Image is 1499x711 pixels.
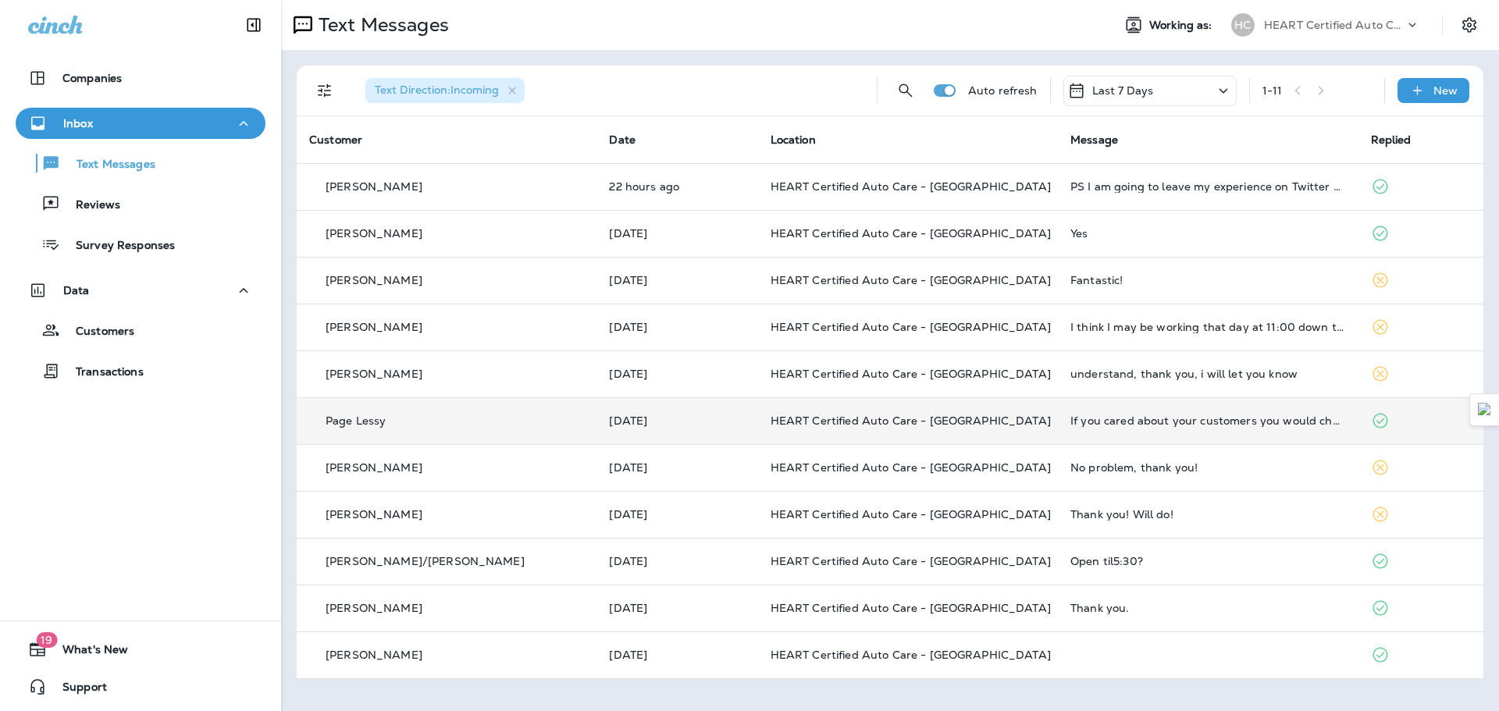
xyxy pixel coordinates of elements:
[16,275,265,306] button: Data
[609,602,745,614] p: Sep 16, 2025 10:38 AM
[771,648,1051,662] span: HEART Certified Auto Care - [GEOGRAPHIC_DATA]
[61,158,155,172] p: Text Messages
[771,414,1051,428] span: HEART Certified Auto Care - [GEOGRAPHIC_DATA]
[1070,555,1345,567] div: Open til5:30?
[609,180,745,193] p: Sep 22, 2025 05:26 PM
[771,133,816,147] span: Location
[60,239,175,254] p: Survey Responses
[16,108,265,139] button: Inbox
[326,321,422,333] p: [PERSON_NAME]
[326,602,422,614] p: [PERSON_NAME]
[609,414,745,427] p: Sep 20, 2025 07:39 PM
[326,414,386,427] p: Page Lessy
[609,133,636,147] span: Date
[771,273,1051,287] span: HEART Certified Auto Care - [GEOGRAPHIC_DATA]
[312,13,449,37] p: Text Messages
[968,84,1038,97] p: Auto refresh
[16,228,265,261] button: Survey Responses
[1070,508,1345,521] div: Thank you! Will do!
[365,78,525,103] div: Text Direction:Incoming
[326,368,422,380] p: [PERSON_NAME]
[1455,11,1483,39] button: Settings
[1070,133,1118,147] span: Message
[16,634,265,665] button: 19What's New
[771,554,1051,568] span: HEART Certified Auto Care - [GEOGRAPHIC_DATA]
[609,461,745,474] p: Sep 18, 2025 03:24 PM
[326,508,422,521] p: [PERSON_NAME]
[1070,461,1345,474] div: No problem, thank you!
[771,226,1051,240] span: HEART Certified Auto Care - [GEOGRAPHIC_DATA]
[609,321,745,333] p: Sep 22, 2025 11:14 AM
[60,365,144,380] p: Transactions
[1433,84,1458,97] p: New
[232,9,276,41] button: Collapse Sidebar
[1070,227,1345,240] div: Yes
[771,367,1051,381] span: HEART Certified Auto Care - [GEOGRAPHIC_DATA]
[63,284,90,297] p: Data
[16,62,265,94] button: Companies
[771,320,1051,334] span: HEART Certified Auto Care - [GEOGRAPHIC_DATA]
[62,72,122,84] p: Companies
[375,83,499,97] span: Text Direction : Incoming
[771,507,1051,521] span: HEART Certified Auto Care - [GEOGRAPHIC_DATA]
[47,643,128,662] span: What's New
[1070,321,1345,333] div: I think I may be working that day at 11:00 down the street. If so, I'll have to pick up my car af...
[63,117,93,130] p: Inbox
[326,555,525,567] p: [PERSON_NAME]/[PERSON_NAME]
[1070,368,1345,380] div: understand, thank you, i will let you know
[771,460,1051,475] span: HEART Certified Auto Care - [GEOGRAPHIC_DATA]
[326,461,422,474] p: [PERSON_NAME]
[609,508,745,521] p: Sep 16, 2025 05:29 PM
[60,198,120,213] p: Reviews
[609,555,745,567] p: Sep 16, 2025 04:51 PM
[890,75,921,106] button: Search Messages
[1264,19,1405,31] p: HEART Certified Auto Care
[47,681,107,699] span: Support
[326,227,422,240] p: [PERSON_NAME]
[1070,414,1345,427] div: If you cared about your customers you would check for recalls especially for expensive repairs. I...
[609,274,745,286] p: Sep 22, 2025 11:22 AM
[1478,403,1492,417] img: Detect Auto
[326,274,422,286] p: [PERSON_NAME]
[36,632,57,648] span: 19
[609,227,745,240] p: Sep 22, 2025 02:04 PM
[1092,84,1154,97] p: Last 7 Days
[16,314,265,347] button: Customers
[609,368,745,380] p: Sep 22, 2025 11:11 AM
[309,133,362,147] span: Customer
[16,147,265,180] button: Text Messages
[326,180,422,193] p: [PERSON_NAME]
[771,180,1051,194] span: HEART Certified Auto Care - [GEOGRAPHIC_DATA]
[1070,180,1345,193] div: PS I am going to leave my experience on Twitter and Facebook. Do you guys charge me $160 to plug ...
[1070,274,1345,286] div: Fantastic!
[1070,602,1345,614] div: Thank you.
[609,649,745,661] p: Sep 16, 2025 06:20 AM
[1262,84,1283,97] div: 1 - 11
[1149,19,1216,32] span: Working as:
[1231,13,1255,37] div: HC
[326,649,422,661] p: [PERSON_NAME]
[60,325,134,340] p: Customers
[309,75,340,106] button: Filters
[16,187,265,220] button: Reviews
[771,601,1051,615] span: HEART Certified Auto Care - [GEOGRAPHIC_DATA]
[16,671,265,702] button: Support
[16,354,265,387] button: Transactions
[1371,133,1412,147] span: Replied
